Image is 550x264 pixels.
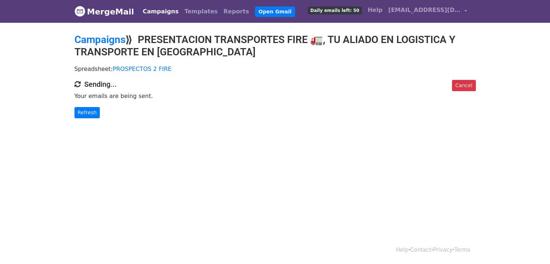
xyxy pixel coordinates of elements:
a: PROSPECTOS 2 FIRE [113,65,171,72]
a: Privacy [433,247,452,253]
span: [EMAIL_ADDRESS][DOMAIN_NAME] [388,6,461,14]
a: Campaigns [140,4,182,19]
span: Daily emails left: 50 [308,7,362,14]
a: [EMAIL_ADDRESS][DOMAIN_NAME] [385,3,470,20]
img: MergeMail logo [74,6,85,17]
p: Your emails are being sent. [74,92,476,100]
p: Spreadsheet: [74,65,476,73]
a: Contact [410,247,431,253]
a: Templates [182,4,221,19]
a: Daily emails left: 50 [305,3,364,17]
a: Campaigns [74,34,125,46]
a: Reports [221,4,252,19]
a: Refresh [74,107,100,118]
h4: Sending... [74,80,476,89]
a: Help [396,247,408,253]
h2: ⟫ PRESENTACION TRANSPORTES FIRE 🚛, TU ALIADO EN LOGISTICA Y TRANSPORTE EN [GEOGRAPHIC_DATA] [74,34,476,58]
a: Cancel [452,80,476,91]
a: MergeMail [74,4,134,19]
a: Open Gmail [255,7,295,17]
a: Help [365,3,385,17]
a: Terms [454,247,470,253]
